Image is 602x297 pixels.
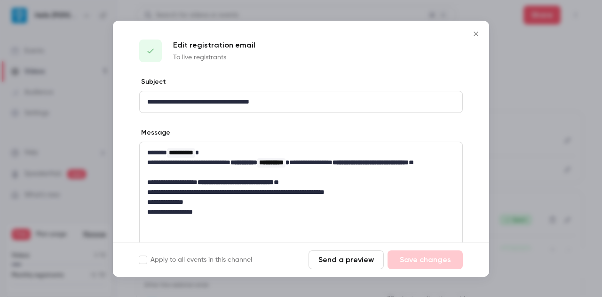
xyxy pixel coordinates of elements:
[139,255,252,265] label: Apply to all events in this channel
[309,250,384,269] button: Send a preview
[140,142,462,223] div: editor
[139,77,166,87] label: Subject
[140,91,462,112] div: editor
[467,24,485,43] button: Close
[173,53,255,62] p: To live registrants
[139,128,170,137] label: Message
[173,40,255,51] p: Edit registration email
